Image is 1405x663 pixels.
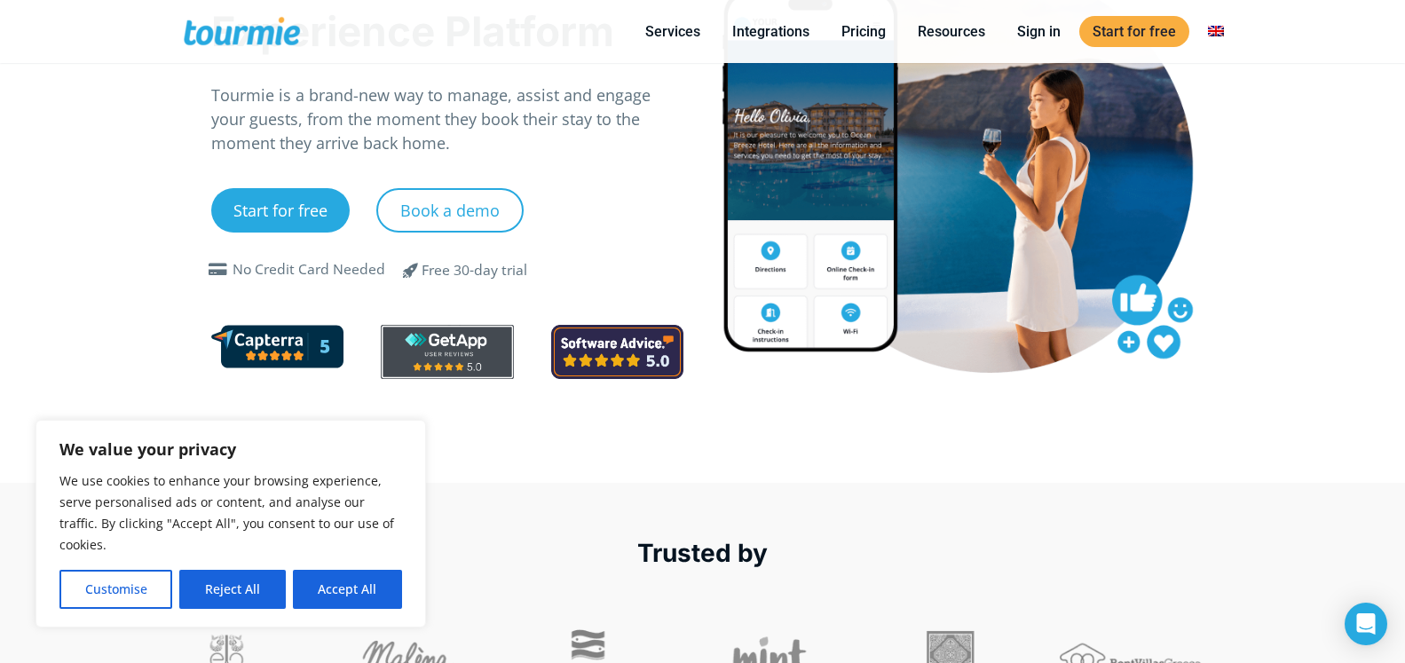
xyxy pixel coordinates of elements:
[828,20,899,43] a: Pricing
[204,263,233,277] span: 
[719,20,823,43] a: Integrations
[1004,20,1074,43] a: Sign in
[632,20,714,43] a: Services
[390,259,432,280] span: 
[233,259,385,280] div: No Credit Card Needed
[422,260,527,281] div: Free 30-day trial
[637,538,768,568] span: Trusted by
[211,83,684,155] p: Tourmie is a brand-new way to manage, assist and engage your guests, from the moment they book th...
[179,570,285,609] button: Reject All
[59,570,172,609] button: Customise
[59,438,402,460] p: We value your privacy
[376,188,524,233] a: Book a demo
[293,570,402,609] button: Accept All
[1345,603,1387,645] div: Open Intercom Messenger
[1079,16,1189,47] a: Start for free
[211,188,350,233] a: Start for free
[904,20,998,43] a: Resources
[59,470,402,556] p: We use cookies to enhance your browsing experience, serve personalised ads or content, and analys...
